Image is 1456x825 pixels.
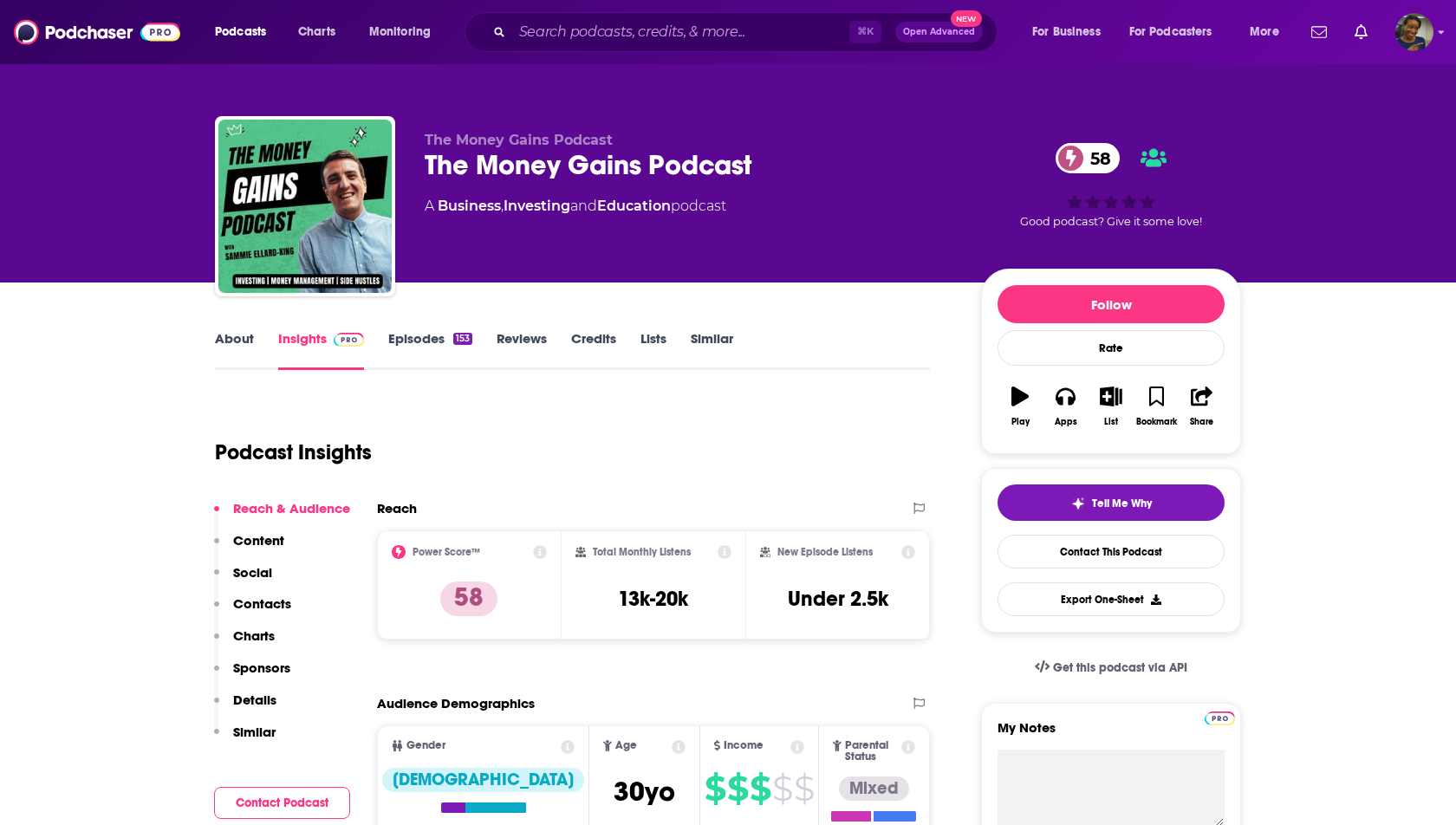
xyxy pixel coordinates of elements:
h3: 13k-20k [618,586,688,612]
h3: Under 2.5k [788,586,888,612]
p: Sponsors [233,659,290,676]
img: Podchaser Pro [334,333,364,347]
h2: Power Score™ [413,546,480,558]
div: List [1104,417,1118,427]
span: $ [794,775,814,802]
p: Contacts [233,595,291,612]
button: Share [1180,375,1225,438]
a: Contact This Podcast [998,535,1225,568]
span: $ [772,775,792,802]
p: Social [233,564,272,581]
button: open menu [1238,18,1301,46]
span: Tell Me Why [1092,497,1152,510]
button: Export One-Sheet [998,582,1225,616]
a: Episodes153 [388,330,472,370]
a: About [215,330,254,370]
img: Podchaser Pro [1205,711,1235,725]
a: Get this podcast via API [1021,646,1201,689]
span: For Business [1032,20,1101,44]
p: 58 [440,581,497,616]
div: Bookmark [1136,417,1177,427]
button: open menu [203,18,289,46]
p: Details [233,692,276,708]
span: New [951,10,982,27]
button: Contacts [214,595,291,627]
span: Get this podcast via API [1053,660,1187,675]
span: Gender [406,740,445,751]
a: Show notifications dropdown [1348,17,1375,47]
a: Investing [504,198,570,214]
span: Income [724,740,764,751]
span: $ [750,775,770,802]
img: Podchaser - Follow, Share and Rate Podcasts [14,16,180,49]
p: Reach & Audience [233,500,350,516]
span: $ [727,775,748,802]
button: tell me why sparkleTell Me Why [998,484,1225,521]
a: Credits [571,330,616,370]
div: A podcast [425,196,726,217]
span: The Money Gains Podcast [425,132,613,148]
button: Content [214,532,284,564]
span: More [1250,20,1279,44]
img: User Profile [1395,13,1433,51]
button: Apps [1043,375,1088,438]
span: ⌘ K [849,21,881,43]
span: Monitoring [369,20,431,44]
a: Charts [287,18,346,46]
span: Good podcast? Give it some love! [1020,215,1202,228]
span: 58 [1073,143,1120,173]
div: 153 [453,333,472,345]
span: Logged in as sabrinajohnson [1395,13,1433,51]
span: Open Advanced [903,28,975,36]
a: Similar [691,330,733,370]
h1: Podcast Insights [215,439,372,465]
button: open menu [1020,18,1122,46]
a: Show notifications dropdown [1304,17,1334,47]
h2: Total Monthly Listens [593,546,691,558]
button: open menu [357,18,453,46]
a: Reviews [497,330,547,370]
button: Show profile menu [1395,13,1433,51]
p: Charts [233,627,275,644]
span: , [501,198,504,214]
button: Reach & Audience [214,500,350,532]
button: Open AdvancedNew [895,22,983,42]
input: Search podcasts, credits, & more... [512,18,849,46]
div: Play [1011,417,1030,427]
a: Education [597,198,671,214]
div: Search podcasts, credits, & more... [481,12,1014,52]
button: Charts [214,627,275,659]
div: Mixed [839,776,909,801]
div: Apps [1055,417,1077,427]
h2: Audience Demographics [377,695,535,711]
span: 30 yo [614,775,675,809]
img: tell me why sparkle [1071,497,1085,510]
span: Podcasts [215,20,266,44]
label: My Notes [998,719,1225,750]
button: Similar [214,724,276,756]
h2: New Episode Listens [777,546,873,558]
button: Details [214,692,276,724]
span: Age [615,740,637,751]
h2: Reach [377,500,417,516]
div: [DEMOGRAPHIC_DATA] [382,768,584,792]
span: $ [705,775,725,802]
p: Similar [233,724,276,740]
button: Play [998,375,1043,438]
img: The Money Gains Podcast [218,120,392,293]
button: Bookmark [1134,375,1179,438]
a: 58 [1056,143,1120,173]
div: Rate [998,330,1225,366]
span: Parental Status [845,740,899,763]
div: Share [1190,417,1213,427]
a: Business [438,198,501,214]
button: open menu [1118,18,1238,46]
a: InsightsPodchaser Pro [278,330,364,370]
span: For Podcasters [1129,20,1212,44]
button: Social [214,564,272,596]
p: Content [233,532,284,549]
a: Pro website [1205,709,1235,725]
div: 58Good podcast? Give it some love! [981,132,1241,239]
